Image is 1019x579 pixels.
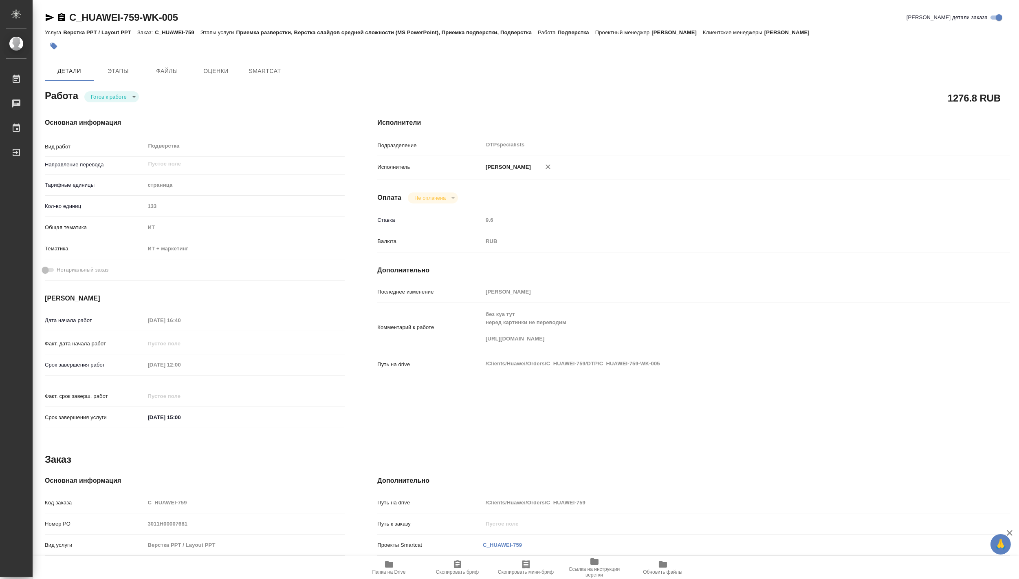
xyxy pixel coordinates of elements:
p: Направление перевода [45,161,145,169]
input: Пустое поле [483,214,957,226]
p: Вид работ [45,143,145,151]
button: Папка на Drive [355,556,423,579]
span: SmartCat [245,66,284,76]
p: Комментарий к работе [377,323,483,331]
div: страница [145,178,345,192]
h2: 1276.8 RUB [948,91,1001,105]
h4: Основная информация [45,476,345,486]
p: Дата начала работ [45,316,145,325]
input: ✎ Введи что-нибудь [145,411,216,423]
p: Подверстка [558,29,595,35]
input: Пустое поле [145,497,345,508]
input: Пустое поле [483,518,957,530]
p: Исполнитель [377,163,483,171]
p: Код заказа [45,499,145,507]
p: [PERSON_NAME] [483,163,531,171]
p: Путь на drive [377,499,483,507]
div: ИТ + маркетинг [145,242,345,256]
input: Пустое поле [145,338,216,349]
span: Скопировать мини-бриф [498,569,554,575]
p: Валюта [377,237,483,245]
p: Вид услуги [45,541,145,549]
button: Удалить исполнителя [539,158,557,176]
p: Последнее изменение [377,288,483,296]
p: [PERSON_NAME] [764,29,816,35]
button: Скопировать бриф [423,556,492,579]
h4: Дополнительно [377,265,1010,275]
span: Этапы [99,66,138,76]
span: Файлы [147,66,187,76]
p: Путь к заказу [377,520,483,528]
h4: Дополнительно [377,476,1010,486]
input: Пустое поле [145,200,345,212]
p: Номер РО [45,520,145,528]
h2: Работа [45,88,78,102]
p: Приемка разверстки, Верстка слайдов средней сложности (MS PowerPoint), Приемка подверстки, Подвер... [236,29,538,35]
button: Добавить тэг [45,37,63,55]
h4: Исполнители [377,118,1010,128]
span: Ссылка на инструкции верстки [565,566,624,578]
p: Проектный менеджер [595,29,651,35]
p: [PERSON_NAME] [651,29,703,35]
input: Пустое поле [145,390,216,402]
a: C_HUAWEI-759-WK-005 [69,12,178,23]
p: Проекты Smartcat [377,541,483,549]
p: Путь на drive [377,360,483,369]
span: [PERSON_NAME] детали заказа [907,13,988,22]
p: Общая тематика [45,223,145,232]
button: Скопировать мини-бриф [492,556,560,579]
p: Срок завершения услуги [45,413,145,422]
p: Подразделение [377,141,483,150]
h4: Основная информация [45,118,345,128]
p: Факт. дата начала работ [45,340,145,348]
p: Факт. срок заверш. работ [45,392,145,400]
h4: Оплата [377,193,401,203]
textarea: /Clients/Huawei/Orders/C_HUAWEI-759/DTP/C_HUAWEI-759-WK-005 [483,357,957,371]
span: Обновить файлы [643,569,682,575]
span: Папка на Drive [372,569,406,575]
button: Ссылка на инструкции верстки [560,556,629,579]
p: Тематика [45,245,145,253]
button: Скопировать ссылку для ЯМессенджера [45,13,55,22]
input: Пустое поле [145,539,345,551]
p: C_HUAWEI-759 [155,29,200,35]
input: Пустое поле [483,497,957,508]
p: Срок завершения работ [45,361,145,369]
p: Тарифные единицы [45,181,145,189]
p: Работа [538,29,558,35]
p: Кол-во единиц [45,202,145,210]
p: Этапы услуги [200,29,236,35]
span: Скопировать бриф [436,569,479,575]
span: Оценки [196,66,235,76]
button: Готов к работе [88,93,129,100]
input: Пустое поле [145,359,216,371]
button: 🙏 [990,534,1011,555]
textarea: без куа тут неред картинки не переводим [URL][DOMAIN_NAME] [483,307,957,346]
div: RUB [483,234,957,248]
span: Нотариальный заказ [57,266,108,274]
input: Пустое поле [145,518,345,530]
h2: Заказ [45,453,71,466]
p: Заказ: [137,29,155,35]
span: 🙏 [994,536,1008,553]
div: Готов к работе [408,192,458,203]
input: Пустое поле [147,159,326,169]
h4: [PERSON_NAME] [45,294,345,303]
p: Услуга [45,29,63,35]
div: Готов к работе [84,91,139,102]
button: Не оплачена [412,194,448,201]
span: Детали [50,66,89,76]
p: Ставка [377,216,483,224]
p: Верстка PPT / Layout PPT [63,29,137,35]
p: Клиентские менеджеры [703,29,764,35]
a: C_HUAWEI-759 [483,542,522,548]
input: Пустое поле [483,286,957,298]
button: Обновить файлы [629,556,697,579]
input: Пустое поле [145,314,216,326]
div: ИТ [145,221,345,234]
button: Скопировать ссылку [57,13,66,22]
